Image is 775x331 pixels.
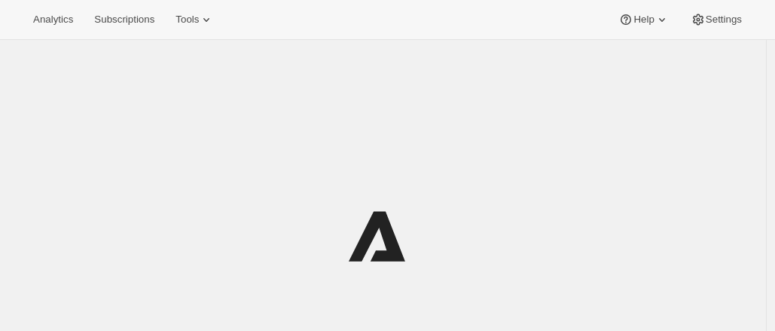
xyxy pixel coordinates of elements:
span: Settings [706,14,742,26]
span: Analytics [33,14,73,26]
span: Tools [175,14,199,26]
button: Analytics [24,9,82,30]
button: Help [609,9,678,30]
button: Settings [682,9,751,30]
button: Subscriptions [85,9,163,30]
span: Subscriptions [94,14,154,26]
span: Help [633,14,654,26]
button: Tools [166,9,223,30]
